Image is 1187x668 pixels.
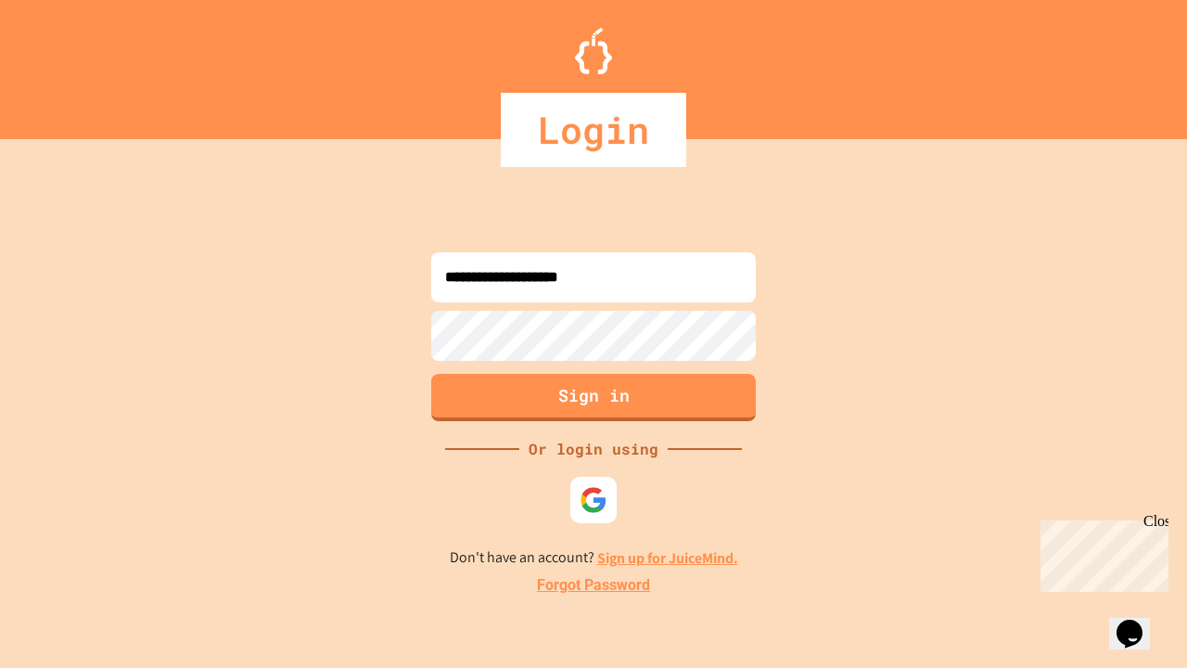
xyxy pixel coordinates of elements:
iframe: chat widget [1033,513,1168,592]
div: Or login using [519,438,668,460]
button: Sign in [431,374,756,421]
img: google-icon.svg [580,486,607,514]
iframe: chat widget [1109,594,1168,649]
div: Login [501,93,686,167]
img: Logo.svg [575,28,612,74]
p: Don't have an account? [450,546,738,570]
a: Sign up for JuiceMind. [597,548,738,568]
a: Forgot Password [537,574,650,597]
div: Chat with us now!Close [7,7,128,118]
